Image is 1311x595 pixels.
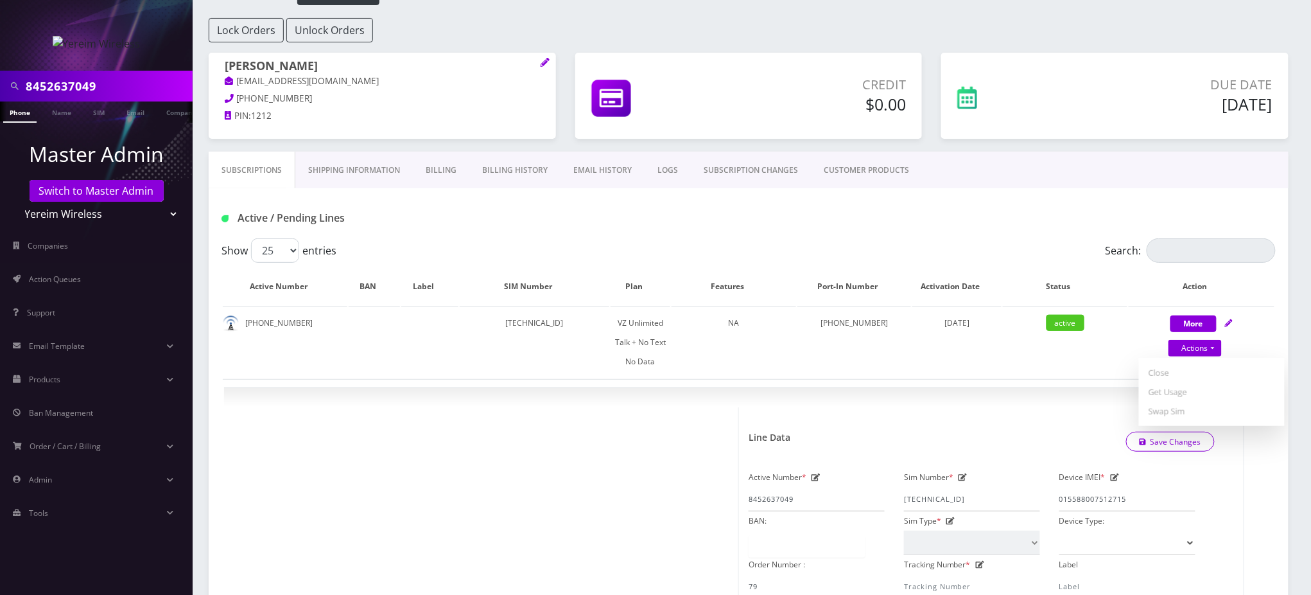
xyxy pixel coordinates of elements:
span: [PHONE_NUMBER] [237,93,313,104]
th: Label: activate to sort column ascending [401,268,458,305]
th: Features: activate to sort column ascending [672,268,796,305]
button: Unlock Orders [286,18,373,42]
th: Action: activate to sort column ascending [1129,268,1274,305]
td: [TECHNICAL_ID] [460,306,609,378]
p: Credit [731,75,907,94]
h5: [DATE] [1069,94,1272,114]
h1: Active / Pending Lines [221,212,560,224]
h1: Line Data [749,432,790,443]
span: Email Template [29,341,85,351]
td: [PHONE_NUMBER] [223,306,347,378]
label: Device IMEI [1059,468,1106,487]
select: Showentries [251,238,299,263]
a: Phone [3,102,37,123]
img: Active / Pending Lines [221,215,229,222]
a: Get Usage [1139,382,1285,402]
th: Active Number: activate to sort column ascending [223,268,347,305]
h1: [PERSON_NAME] [225,59,540,75]
label: Show entries [221,238,336,263]
a: Save Changes [1126,432,1215,452]
a: Billing [413,152,469,189]
div: Actions [1139,358,1285,426]
th: Activation Date: activate to sort column ascending [912,268,1001,305]
span: 1212 [251,110,272,121]
a: Subscriptions [209,152,295,189]
img: default.png [223,315,239,332]
a: SUBSCRIPTION CHANGES [691,152,811,189]
span: Products [29,374,60,385]
span: Ban Management [29,407,93,418]
a: Name [46,102,78,121]
button: Lock Orders [209,18,284,42]
a: Close [1139,363,1285,382]
label: Active Number [749,468,806,487]
label: Order Number : [749,555,805,574]
th: SIM Number: activate to sort column ascending [460,268,609,305]
span: Tools [29,508,48,519]
input: Search: [1147,238,1276,263]
span: Admin [29,474,52,485]
a: PIN: [225,110,251,123]
th: BAN: activate to sort column ascending [349,268,399,305]
a: SIM [87,102,111,121]
span: Order / Cart / Billing [30,441,101,452]
h5: $0.00 [731,94,907,114]
img: Yereim Wireless [53,36,141,51]
label: Search: [1106,238,1276,263]
label: Device Type: [1059,511,1105,531]
label: Tracking Number [904,555,971,574]
td: NA [672,306,796,378]
th: Status: activate to sort column ascending [1003,268,1127,305]
span: Action Queues [29,274,81,285]
td: [PHONE_NUMBER] [797,306,911,378]
span: Companies [28,240,69,251]
a: Email [120,102,151,121]
p: Due Date [1069,75,1272,94]
td: VZ Unlimited Talk + No Text No Data [611,306,670,378]
label: BAN: [749,511,767,531]
a: LOGS [645,152,691,189]
input: IMEI [1059,487,1195,511]
a: Actions [1168,340,1222,357]
button: More [1170,315,1217,332]
a: Switch to Master Admin [30,180,164,202]
span: [DATE] [944,317,969,328]
a: Shipping Information [295,152,413,189]
a: Company [160,102,203,121]
label: Label [1059,555,1079,574]
a: [EMAIL_ADDRESS][DOMAIN_NAME] [225,75,379,88]
a: Billing History [469,152,560,189]
a: Swap Sim [1139,402,1285,421]
label: Sim Number [904,468,953,487]
span: active [1046,315,1084,331]
input: Active Number [749,487,885,511]
th: Port-In Number: activate to sort column ascending [797,268,911,305]
th: Plan: activate to sort column ascending [611,268,670,305]
input: Search in Company [26,74,189,98]
a: CUSTOMER PRODUCTS [811,152,922,189]
input: Sim Number [904,487,1040,511]
label: Sim Type [904,511,941,531]
span: Support [27,307,55,318]
a: EMAIL HISTORY [560,152,645,189]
